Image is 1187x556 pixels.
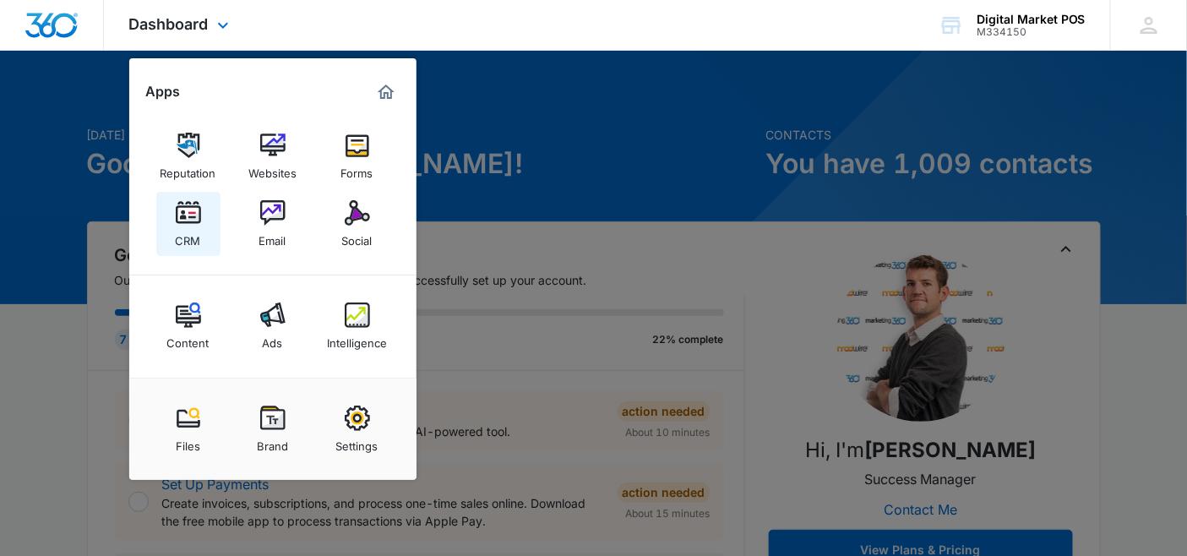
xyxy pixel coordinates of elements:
div: Intelligence [327,328,387,350]
a: Forms [325,124,389,188]
a: Intelligence [325,294,389,358]
a: Reputation [156,124,221,188]
div: Forms [341,158,373,180]
div: CRM [176,226,201,248]
a: Social [325,192,389,256]
div: Social [342,226,373,248]
div: Brand [257,431,288,453]
a: Websites [241,124,305,188]
div: Content [167,328,210,350]
div: account id [977,26,1086,38]
h2: Apps [146,84,181,100]
div: Email [259,226,286,248]
div: account name [977,13,1086,26]
div: Ads [263,328,283,350]
a: Settings [325,397,389,461]
a: Brand [241,397,305,461]
a: Ads [241,294,305,358]
a: Files [156,397,221,461]
span: Dashboard [129,15,209,33]
a: Content [156,294,221,358]
a: Marketing 360® Dashboard [373,79,400,106]
div: Reputation [161,158,216,180]
div: Files [176,431,200,453]
div: Settings [336,431,378,453]
a: CRM [156,192,221,256]
a: Email [241,192,305,256]
div: Websites [248,158,297,180]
